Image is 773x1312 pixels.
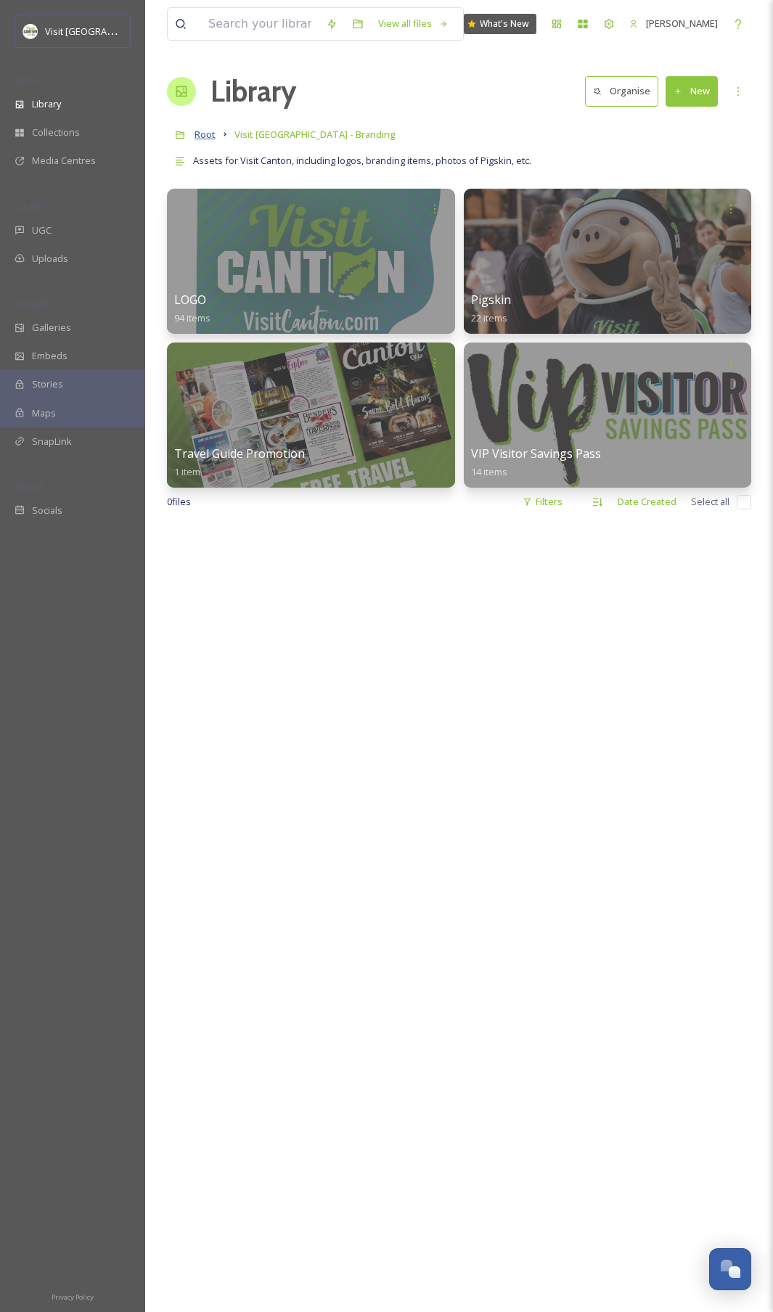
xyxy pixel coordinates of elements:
span: Root [195,128,216,141]
span: Embeds [32,349,68,363]
span: COLLECT [15,201,46,212]
span: 22 items [471,311,507,324]
span: Maps [32,406,56,420]
a: What's New [464,14,536,34]
span: Stories [32,377,63,391]
div: Date Created [610,488,684,516]
a: Privacy Policy [52,1287,94,1305]
button: New [666,76,718,106]
a: LOGO94 items [174,293,210,324]
span: UGC [32,224,52,237]
a: Root [195,126,216,143]
span: Galleries [32,321,71,335]
span: 94 items [174,311,210,324]
span: VIP Visitor Savings Pass [471,446,601,462]
button: Organise [585,76,658,106]
input: Search your library [201,8,319,40]
span: Privacy Policy [52,1292,94,1302]
a: Visit [GEOGRAPHIC_DATA] - Branding [234,126,396,143]
span: 0 file s [167,495,191,509]
span: 14 items [471,465,507,478]
div: Filters [515,488,570,516]
a: [PERSON_NAME] [622,9,725,38]
span: LOGO [174,292,206,308]
a: VIP Visitor Savings Pass14 items [471,447,601,478]
span: SnapLink [32,435,72,448]
span: [PERSON_NAME] [646,17,718,30]
a: Pigskin22 items [471,293,511,324]
a: View all files [371,9,456,38]
span: Socials [32,504,62,517]
span: Media Centres [32,154,96,168]
span: Visit [GEOGRAPHIC_DATA] - Branding [234,128,396,141]
button: Open Chat [709,1248,751,1290]
span: Pigskin [471,292,511,308]
span: SOCIALS [15,481,44,492]
span: Collections [32,126,80,139]
span: Assets for Visit Canton, including logos, branding items, photos of Pigskin, etc. [193,154,531,167]
span: WIDGETS [15,298,48,309]
span: MEDIA [15,75,40,86]
span: Uploads [32,252,68,266]
img: download.jpeg [23,24,38,38]
a: Travel Guide Promotion1 item [174,447,305,478]
span: Travel Guide Promotion [174,446,305,462]
a: Organise [585,76,666,106]
a: Library [210,70,296,113]
span: Visit [GEOGRAPHIC_DATA] [45,24,158,38]
span: 1 item [174,465,200,478]
span: Library [32,97,61,111]
span: Select all [691,495,729,509]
